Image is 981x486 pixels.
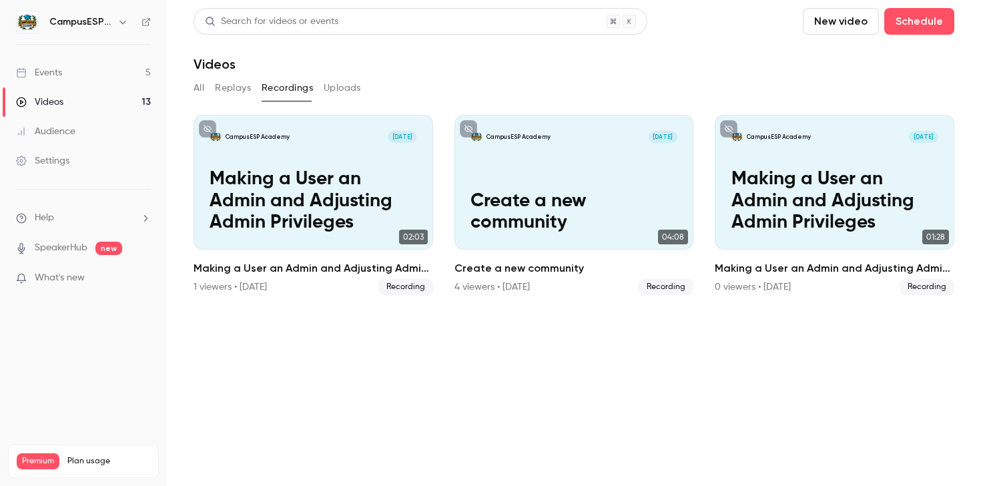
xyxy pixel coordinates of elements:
[17,453,59,469] span: Premium
[378,279,433,295] span: Recording
[194,260,433,276] h2: Making a User an Admin and Adjusting Admin Privileges
[388,131,417,143] span: [DATE]
[95,242,122,255] span: new
[470,190,677,234] p: Create a new community
[715,115,954,295] li: Making a User an Admin and Adjusting Admin Privileges
[226,133,290,141] p: CampusESP Academy
[194,77,204,99] button: All
[884,8,954,35] button: Schedule
[262,77,313,99] button: Recordings
[210,168,416,233] p: Making a User an Admin and Adjusting Admin Privileges
[215,77,251,99] button: Replays
[460,120,477,138] button: unpublished
[16,211,151,225] li: help-dropdown-opener
[731,168,938,233] p: Making a User an Admin and Adjusting Admin Privileges
[649,131,678,143] span: [DATE]
[194,115,954,295] ul: Videos
[909,131,938,143] span: [DATE]
[194,115,433,295] li: Making a User an Admin and Adjusting Admin Privileges
[16,154,69,168] div: Settings
[16,125,75,138] div: Audience
[720,120,737,138] button: unpublished
[715,260,954,276] h2: Making a User an Admin and Adjusting Admin Privileges
[715,280,791,294] div: 0 viewers • [DATE]
[35,271,85,285] span: What's new
[17,11,38,33] img: CampusESP Academy
[194,280,267,294] div: 1 viewers • [DATE]
[486,133,551,141] p: CampusESP Academy
[35,241,87,255] a: SpeakerHub
[194,56,236,72] h1: Videos
[454,280,530,294] div: 4 viewers • [DATE]
[16,95,63,109] div: Videos
[454,115,694,295] li: Create a new community
[135,272,151,284] iframe: Noticeable Trigger
[324,77,361,99] button: Uploads
[67,456,150,467] span: Plan usage
[639,279,693,295] span: Recording
[454,115,694,295] a: Create a new communityCampusESP Academy[DATE]Create a new community04:08Create a new community4 v...
[35,211,54,225] span: Help
[658,230,688,244] span: 04:08
[747,133,811,141] p: CampusESP Academy
[900,279,954,295] span: Recording
[194,8,954,478] section: Videos
[399,230,428,244] span: 02:03
[715,115,954,295] a: Making a User an Admin and Adjusting Admin PrivilegesCampusESP Academy[DATE]Making a User an Admi...
[194,115,433,295] a: Making a User an Admin and Adjusting Admin PrivilegesCampusESP Academy[DATE]Making a User an Admi...
[16,66,62,79] div: Events
[199,120,216,138] button: unpublished
[803,8,879,35] button: New video
[205,15,338,29] div: Search for videos or events
[49,15,112,29] h6: CampusESP Academy
[454,260,694,276] h2: Create a new community
[922,230,949,244] span: 01:28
